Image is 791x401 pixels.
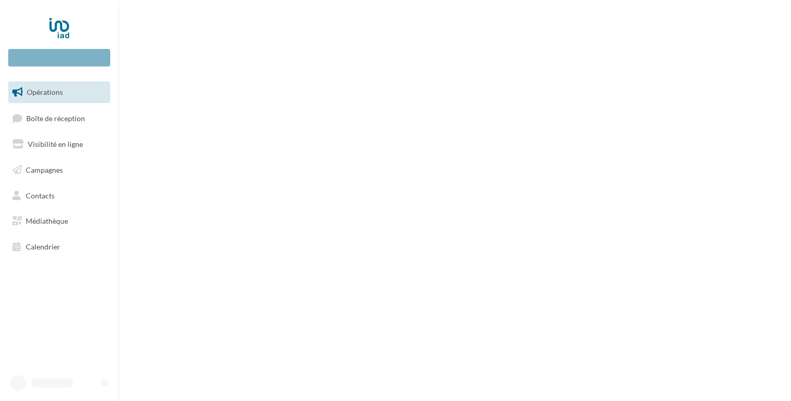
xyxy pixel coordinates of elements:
[27,88,63,96] span: Opérations
[26,242,60,251] span: Calendrier
[6,210,112,232] a: Médiathèque
[26,165,63,174] span: Campagnes
[6,107,112,129] a: Boîte de réception
[8,49,110,66] div: Nouvelle campagne
[6,159,112,181] a: Campagnes
[28,140,83,148] span: Visibilité en ligne
[26,113,85,122] span: Boîte de réception
[6,133,112,155] a: Visibilité en ligne
[26,191,55,199] span: Contacts
[26,216,68,225] span: Médiathèque
[6,185,112,207] a: Contacts
[6,236,112,258] a: Calendrier
[6,81,112,103] a: Opérations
